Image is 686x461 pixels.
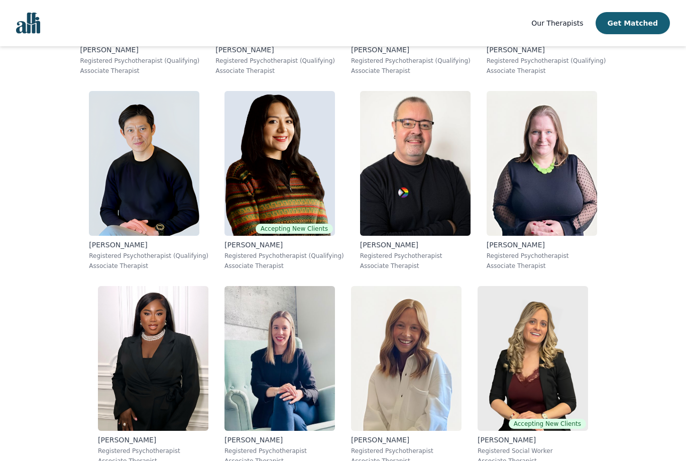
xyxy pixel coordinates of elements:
[360,252,471,260] p: Registered Psychotherapist
[216,83,352,278] a: Luisa_Diaz FloresAccepting New Clients[PERSON_NAME]Registered Psychotherapist (Qualifying)Associa...
[89,262,208,270] p: Associate Therapist
[224,286,335,431] img: Andreann_Gosselin
[351,57,471,65] p: Registered Psychotherapist (Qualifying)
[224,262,344,270] p: Associate Therapist
[531,17,583,29] a: Our Therapists
[487,262,597,270] p: Associate Therapist
[224,91,335,236] img: Luisa_Diaz Flores
[351,435,462,445] p: [PERSON_NAME]
[351,286,462,431] img: Kelly_Kozluk
[89,252,208,260] p: Registered Psychotherapist (Qualifying)
[478,435,588,445] p: [PERSON_NAME]
[215,45,335,55] p: [PERSON_NAME]
[81,83,216,278] a: Alan_Chen[PERSON_NAME]Registered Psychotherapist (Qualifying)Associate Therapist
[478,286,588,431] img: Rana_James
[596,12,670,34] button: Get Matched
[360,240,471,250] p: [PERSON_NAME]
[360,262,471,270] p: Associate Therapist
[478,447,588,455] p: Registered Social Worker
[89,240,208,250] p: [PERSON_NAME]
[509,419,586,429] span: Accepting New Clients
[487,45,606,55] p: [PERSON_NAME]
[224,435,335,445] p: [PERSON_NAME]
[224,252,344,260] p: Registered Psychotherapist (Qualifying)
[351,45,471,55] p: [PERSON_NAME]
[360,91,471,236] img: Scott_Harrison
[531,19,583,27] span: Our Therapists
[256,224,333,234] span: Accepting New Clients
[215,67,335,75] p: Associate Therapist
[16,13,40,34] img: alli logo
[352,83,479,278] a: Scott_Harrison[PERSON_NAME]Registered PsychotherapistAssociate Therapist
[487,67,606,75] p: Associate Therapist
[487,240,597,250] p: [PERSON_NAME]
[98,286,208,431] img: Senam_Bruce-Kemevor
[487,252,597,260] p: Registered Psychotherapist
[224,447,335,455] p: Registered Psychotherapist
[224,240,344,250] p: [PERSON_NAME]
[89,91,199,236] img: Alan_Chen
[351,67,471,75] p: Associate Therapist
[80,57,200,65] p: Registered Psychotherapist (Qualifying)
[80,45,200,55] p: [PERSON_NAME]
[351,447,462,455] p: Registered Psychotherapist
[80,67,200,75] p: Associate Therapist
[98,435,208,445] p: [PERSON_NAME]
[479,83,605,278] a: Jessie_MacAlpine Shearer[PERSON_NAME]Registered PsychotherapistAssociate Therapist
[215,57,335,65] p: Registered Psychotherapist (Qualifying)
[487,91,597,236] img: Jessie_MacAlpine Shearer
[98,447,208,455] p: Registered Psychotherapist
[487,57,606,65] p: Registered Psychotherapist (Qualifying)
